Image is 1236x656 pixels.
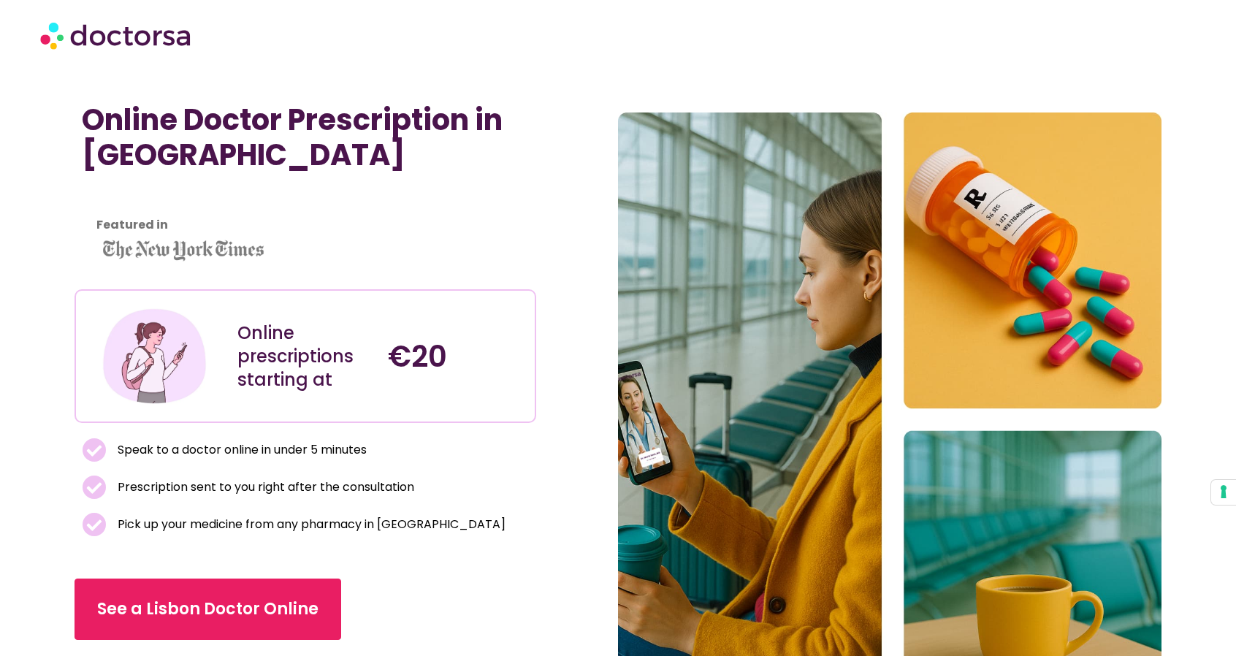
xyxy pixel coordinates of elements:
[388,339,524,374] h4: €20
[82,205,530,222] iframe: Customer reviews powered by Trustpilot
[237,321,373,392] div: Online prescriptions starting at
[96,216,168,233] strong: Featured in
[100,302,209,411] img: Illustration depicting a young woman in a casual outfit, engaged with her smartphone. She has a p...
[82,187,301,205] iframe: Customer reviews powered by Trustpilot
[114,514,506,535] span: Pick up your medicine from any pharmacy in [GEOGRAPHIC_DATA]
[114,440,367,460] span: Speak to a doctor online in under 5 minutes
[75,579,341,640] a: See a Lisbon Doctor Online
[114,477,414,497] span: Prescription sent to you right after the consultation
[97,598,318,621] span: See a Lisbon Doctor Online
[82,102,530,172] h1: Online Doctor Prescription in [GEOGRAPHIC_DATA]
[1211,480,1236,505] button: Your consent preferences for tracking technologies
